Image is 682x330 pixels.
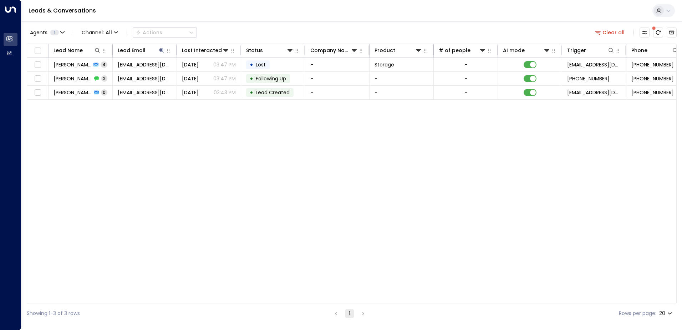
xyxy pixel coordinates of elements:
span: Lead Created [256,89,290,96]
button: Actions [133,27,197,38]
button: Clear all [592,27,628,37]
span: 1 [50,30,59,35]
div: Company Name [310,46,351,55]
span: There are new threads available. Refresh the grid to view the latest updates. [653,27,663,37]
span: Toggle select all [33,46,42,55]
span: Following Up [256,75,286,82]
p: 03:43 PM [214,89,236,96]
span: Agents [30,30,47,35]
div: - [464,89,467,96]
span: Sami Eyles [54,75,92,82]
a: Leads & Conversations [29,6,96,15]
div: - [464,61,467,68]
span: All [106,30,112,35]
button: Agents1 [27,27,67,37]
div: Lead Name [54,46,101,55]
div: Actions [136,29,162,36]
div: • [250,72,253,85]
span: s.eyles95@hotmail.co.uk [118,75,172,82]
div: • [250,59,253,71]
div: # of people [439,46,486,55]
button: page 1 [345,309,354,318]
div: Status [246,46,263,55]
div: Phone [631,46,647,55]
span: Toggle select row [33,74,42,83]
span: Sep 10, 2025 [182,75,199,82]
span: +442089605531 [631,75,674,82]
div: Company Name [310,46,358,55]
span: leads@space-station.co.uk [567,89,621,96]
span: Sami Eyles [54,61,91,68]
span: +442089605531 [631,61,674,68]
div: AI mode [503,46,550,55]
nav: pagination navigation [331,309,368,318]
span: Toggle select row [33,88,42,97]
span: Toggle select row [33,60,42,69]
span: Sep 14, 2025 [182,61,199,68]
div: Last Interacted [182,46,222,55]
button: Archived Leads [667,27,677,37]
p: 03:47 PM [213,75,236,82]
div: 20 [659,308,674,319]
td: - [305,86,370,99]
div: Trigger [567,46,586,55]
div: AI mode [503,46,525,55]
span: +442089605531 [631,89,674,96]
div: Product [375,46,422,55]
button: Channel:All [79,27,121,37]
div: Phone [631,46,679,55]
div: Showing 1-3 of 3 rows [27,310,80,317]
td: - [305,72,370,85]
span: Lost [256,61,266,68]
span: Storage [375,61,394,68]
div: Button group with a nested menu [133,27,197,38]
div: Product [375,46,395,55]
span: leads@space-station.co.uk [567,61,621,68]
td: - [370,72,434,85]
div: # of people [439,46,470,55]
span: +442089605531 [567,75,610,82]
span: 0 [101,89,107,95]
span: Channel: [79,27,121,37]
span: 4 [101,61,107,67]
span: 2 [101,75,107,81]
span: s.eyles95@hotmail.co.uk [118,61,172,68]
td: - [305,58,370,71]
label: Rows per page: [619,310,656,317]
span: Sami Eyles [54,89,92,96]
div: • [250,86,253,99]
p: 03:47 PM [213,61,236,68]
div: Last Interacted [182,46,229,55]
span: s.eyles95@hotmail.co.uk [118,89,172,96]
div: Lead Email [118,46,165,55]
div: Lead Name [54,46,83,55]
span: Sep 04, 2025 [182,89,199,96]
div: Trigger [567,46,615,55]
div: Status [246,46,294,55]
button: Customize [640,27,650,37]
td: - [370,86,434,99]
div: Lead Email [118,46,145,55]
div: - [464,75,467,82]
